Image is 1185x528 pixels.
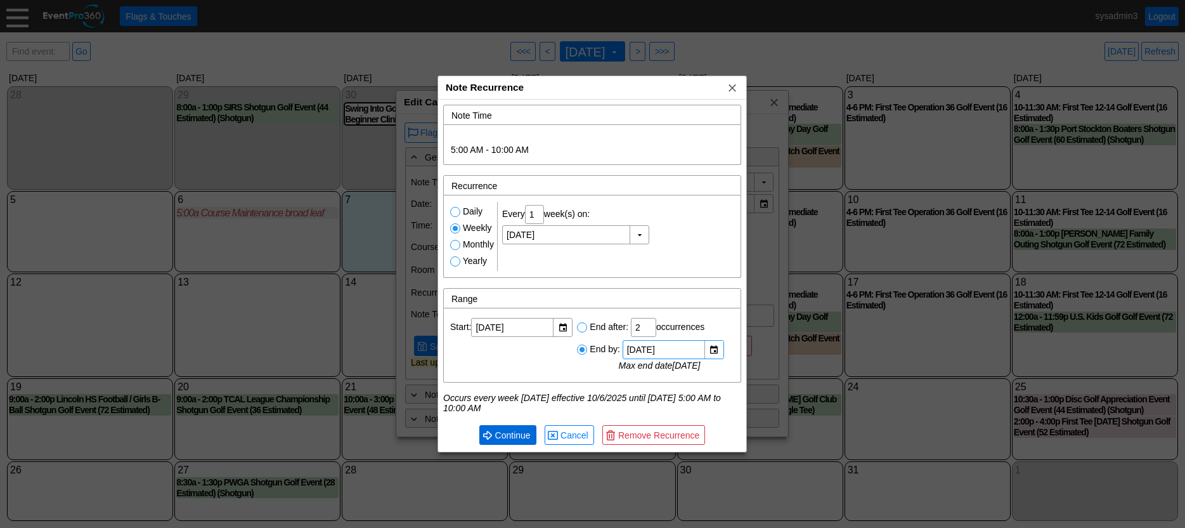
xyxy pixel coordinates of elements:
div: 5:00 AM - 10:00 AM [451,145,734,155]
label: Daily [463,206,482,216]
div: Edit start & end times [449,140,735,159]
td: Every week(s) on: [499,202,652,271]
label: End after: [590,322,628,332]
span: Continue [493,429,533,442]
span: [DATE] [672,360,700,371]
span: Remove Recurrence [616,429,702,442]
span: Recurrence [451,181,497,191]
div: Max end date [618,359,723,373]
span: Remove Recurrence [605,428,702,442]
span: Note Recurrence [446,82,524,93]
td: Start: [450,315,576,376]
span: Note Time [451,110,492,121]
label: End by: [590,344,619,354]
label: Monthly [463,239,494,249]
li: occurrences [577,318,723,337]
div: Occurs every week [DATE] effective 10/6/2025 until [DATE] 5:00 AM to 10:00 AM [443,393,741,413]
span: Cancel [558,429,591,442]
label: Yearly [463,256,487,266]
label: Weekly [463,223,492,233]
span: Continue [482,428,533,442]
div: [DATE] [505,227,536,242]
span: Range [451,294,477,304]
span: Cancel [548,428,591,442]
